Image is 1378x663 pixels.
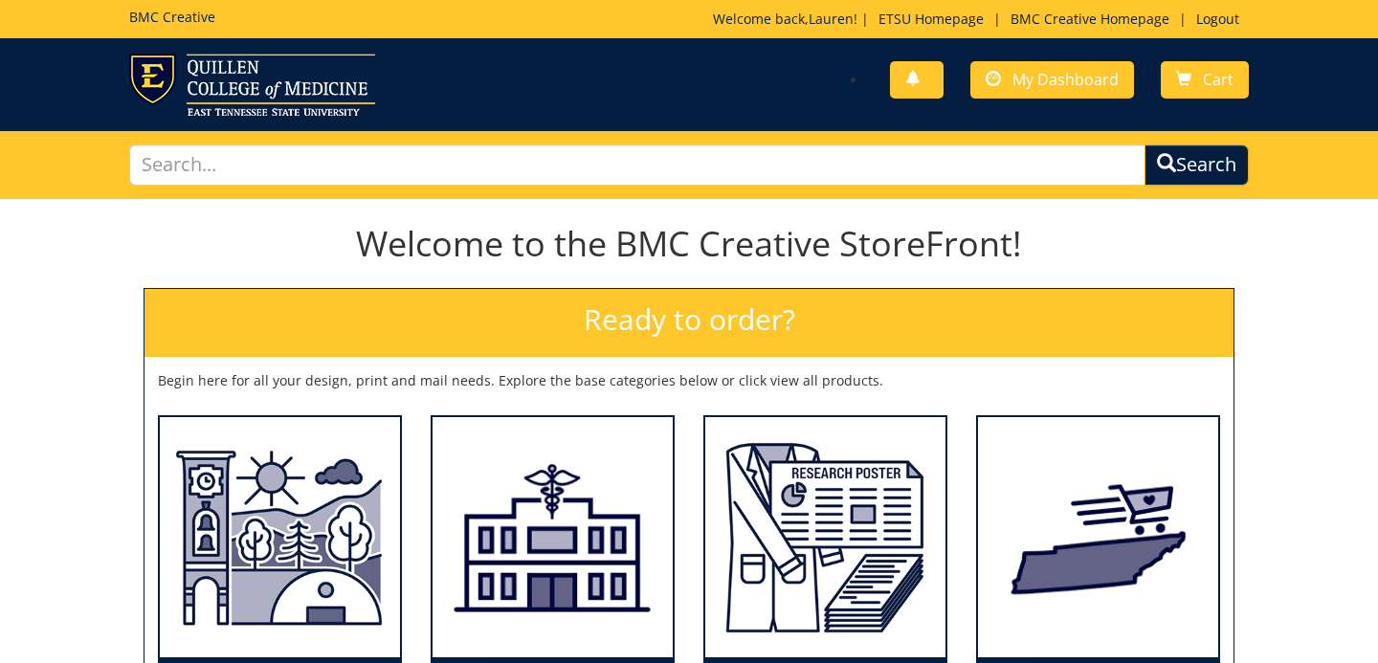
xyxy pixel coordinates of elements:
a: Lauren [809,10,854,28]
p: Begin here for all your design, print and mail needs. Explore the base categories below or click ... [158,371,1220,390]
img: ETSU Academic Departments (all colleges and departments) [160,417,400,658]
button: Search [1145,144,1249,186]
a: BMC Creative Homepage [1001,10,1179,28]
span: My Dashboard [1012,69,1119,90]
img: State/Federal (other than ETSU) [978,417,1218,658]
a: ETSU Homepage [869,10,993,28]
span: Cart [1203,69,1234,90]
img: ETSU Health (all clinics with ETSU Health branding) [433,417,673,658]
a: My Dashboard [970,61,1134,99]
input: Search... [129,144,1145,186]
h2: Ready to order? [144,289,1234,357]
img: Students (undergraduate and graduate) [705,417,945,658]
h5: BMC Creative [129,10,215,24]
a: Cart [1161,61,1249,99]
h1: Welcome to the BMC Creative StoreFront! [144,225,1234,263]
p: Welcome back, ! | | | [713,10,1249,29]
a: Logout [1187,10,1249,28]
img: ETSU logo [129,54,375,116]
